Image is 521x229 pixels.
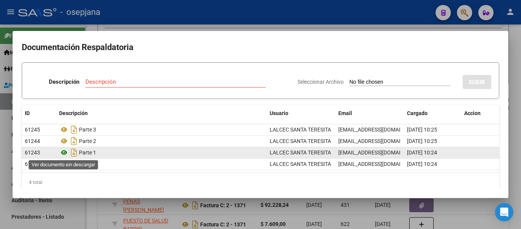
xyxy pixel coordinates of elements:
div: 4 total [22,173,499,192]
span: 61242 [25,161,40,167]
datatable-header-cell: Usuario [267,105,335,122]
span: [EMAIL_ADDRESS][DOMAIN_NAME] [338,127,423,133]
div: Open Intercom Messenger [495,203,513,221]
span: [EMAIL_ADDRESS][DOMAIN_NAME] [338,149,423,156]
span: [DATE] 10:25 [407,127,437,133]
span: [DATE] 10:24 [407,149,437,156]
i: Descargar documento [69,135,79,147]
i: Descargar documento [69,146,79,159]
div: Detalle [59,158,264,170]
span: Cargado [407,110,428,116]
span: SUBIR [469,79,485,86]
button: SUBIR [463,75,491,89]
span: Usuario [270,110,288,116]
span: [EMAIL_ADDRESS][DOMAIN_NAME] [338,138,423,144]
i: Descargar documento [69,158,79,170]
span: LALCEC SANTA TERESITA . [270,149,334,156]
span: 61245 [25,127,40,133]
i: Descargar documento [69,123,79,136]
div: Parte 2 [59,135,264,147]
datatable-header-cell: Descripción [56,105,267,122]
datatable-header-cell: Cargado [404,105,461,122]
span: ID [25,110,30,116]
span: 61243 [25,149,40,156]
span: Seleccionar Archivo [297,79,344,85]
span: Email [338,110,352,116]
datatable-header-cell: Accion [461,105,499,122]
span: LALCEC SANTA TERESITA . [270,161,334,167]
span: [DATE] 10:24 [407,161,437,167]
span: [EMAIL_ADDRESS][DOMAIN_NAME] [338,161,423,167]
div: Parte 3 [59,123,264,136]
span: [DATE] 10:25 [407,138,437,144]
span: Descripción [59,110,88,116]
span: LALCEC SANTA TERESITA . [270,138,334,144]
p: Descripción [49,78,79,86]
span: LALCEC SANTA TERESITA . [270,127,334,133]
span: 61244 [25,138,40,144]
div: Parte 1 [59,146,264,159]
h2: Documentación Respaldatoria [22,40,499,55]
datatable-header-cell: ID [22,105,56,122]
datatable-header-cell: Email [335,105,404,122]
span: Accion [464,110,481,116]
